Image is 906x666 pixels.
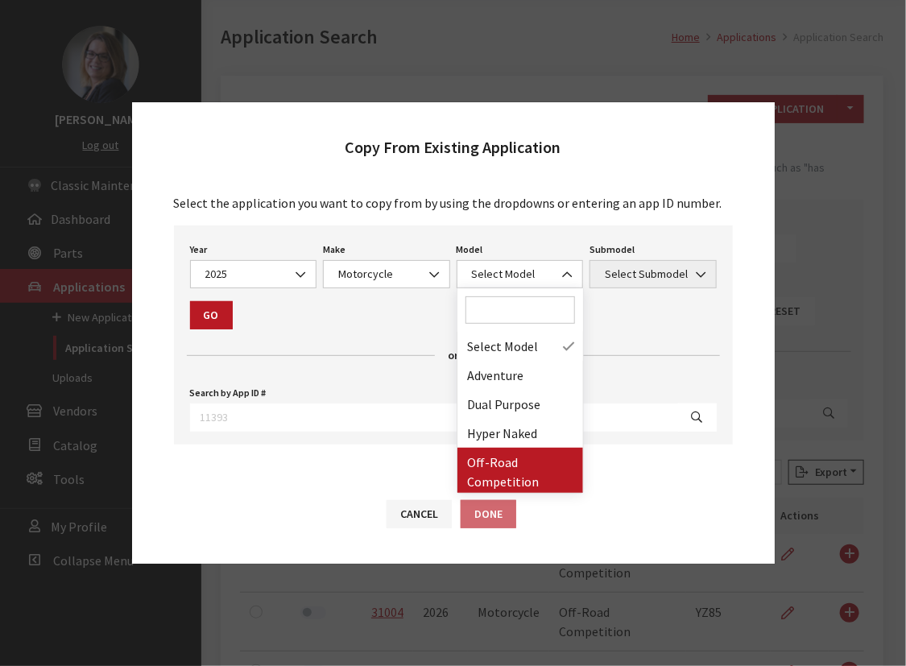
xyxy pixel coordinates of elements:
label: Model [457,242,483,257]
li: Hyper Naked [457,419,583,448]
span: 2025 [201,266,307,283]
p: Select the application you want to copy from by using the dropdowns or entering an app ID number. [174,193,733,213]
input: 11393 [190,403,679,432]
span: or [448,347,458,364]
span: Select Model [457,260,584,288]
li: Dual Purpose [457,390,583,419]
label: Submodel [590,242,635,257]
span: Motorcycle [323,260,450,288]
span: Select Submodel [590,260,717,288]
li: Off-Road Competition [457,448,583,496]
span: Motorcycle [333,266,440,283]
h2: Copy From Existing Application [345,134,561,160]
button: Cancel [387,500,452,528]
span: 2025 [190,260,317,288]
input: Search [465,296,575,324]
label: Search by App ID # [190,386,267,400]
button: Go [190,301,233,329]
span: Select Model [467,266,573,283]
label: Year [190,242,208,257]
li: Adventure [457,361,583,390]
span: Select Submodel [600,266,706,283]
li: Select Model [457,332,583,361]
label: Make [323,242,345,257]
